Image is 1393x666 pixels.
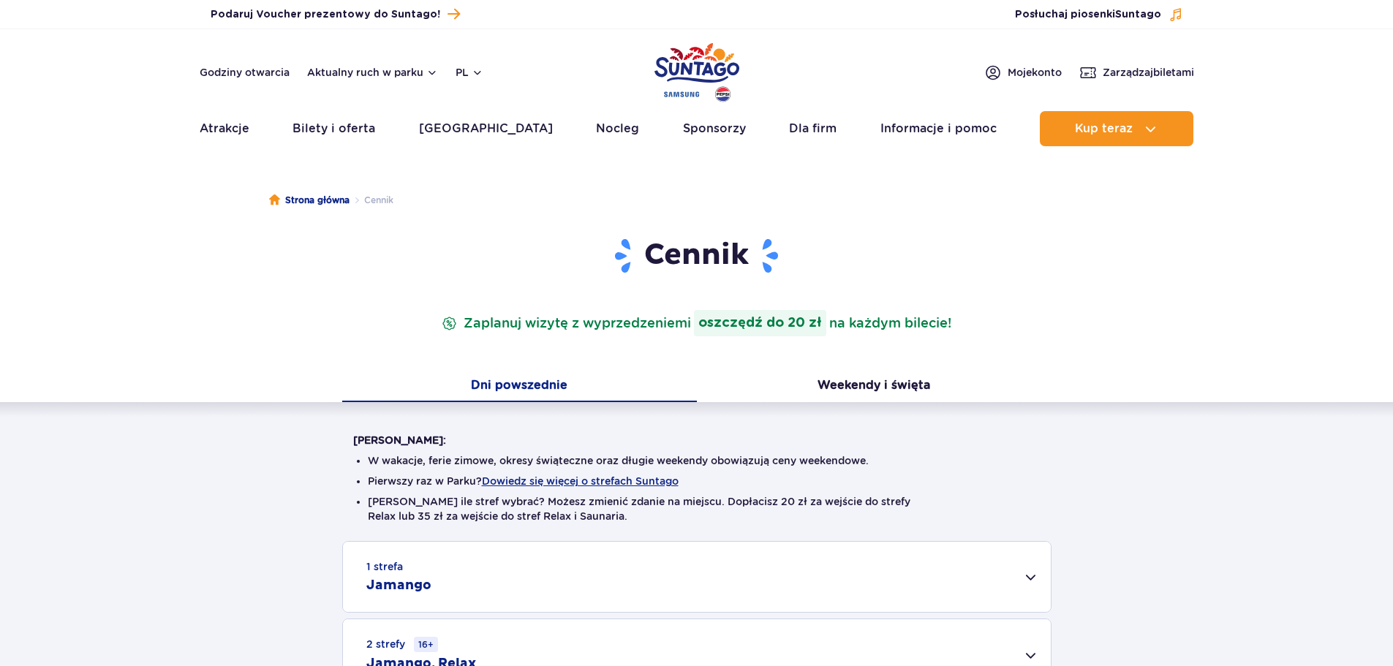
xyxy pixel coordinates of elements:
li: Pierwszy raz w Parku? [368,474,1026,488]
small: 2 strefy [366,637,438,652]
span: Kup teraz [1075,122,1133,135]
button: Dowiedz się więcej o strefach Suntago [482,475,679,487]
button: Dni powszednie [342,371,697,402]
small: 16+ [414,637,438,652]
li: Cennik [350,193,393,208]
strong: oszczędź do 20 zł [694,310,826,336]
span: Zarządzaj biletami [1103,65,1194,80]
a: Godziny otwarcia [200,65,290,80]
button: Posłuchaj piosenkiSuntago [1015,7,1183,22]
a: Mojekonto [984,64,1062,81]
a: Sponsorzy [683,111,746,146]
a: Atrakcje [200,111,249,146]
a: Bilety i oferta [292,111,375,146]
button: Kup teraz [1040,111,1193,146]
span: Suntago [1115,10,1161,20]
li: W wakacje, ferie zimowe, okresy świąteczne oraz długie weekendy obowiązują ceny weekendowe. [368,453,1026,468]
a: Podaruj Voucher prezentowy do Suntago! [211,4,460,24]
a: Informacje i pomoc [880,111,997,146]
li: [PERSON_NAME] ile stref wybrać? Możesz zmienić zdanie na miejscu. Dopłacisz 20 zł za wejście do s... [368,494,1026,523]
small: 1 strefa [366,559,403,574]
p: Zaplanuj wizytę z wyprzedzeniem na każdym bilecie! [439,310,954,336]
span: Moje konto [1008,65,1062,80]
span: Posłuchaj piosenki [1015,7,1161,22]
a: Zarządzajbiletami [1079,64,1194,81]
h2: Jamango [366,577,431,594]
button: Aktualny ruch w parku [307,67,438,78]
strong: [PERSON_NAME]: [353,434,446,446]
h1: Cennik [353,237,1041,275]
button: Weekendy i święta [697,371,1052,402]
a: Nocleg [596,111,639,146]
button: pl [456,65,483,80]
a: Dla firm [789,111,837,146]
span: Podaruj Voucher prezentowy do Suntago! [211,7,440,22]
a: Park of Poland [654,37,739,104]
a: [GEOGRAPHIC_DATA] [419,111,553,146]
a: Strona główna [269,193,350,208]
